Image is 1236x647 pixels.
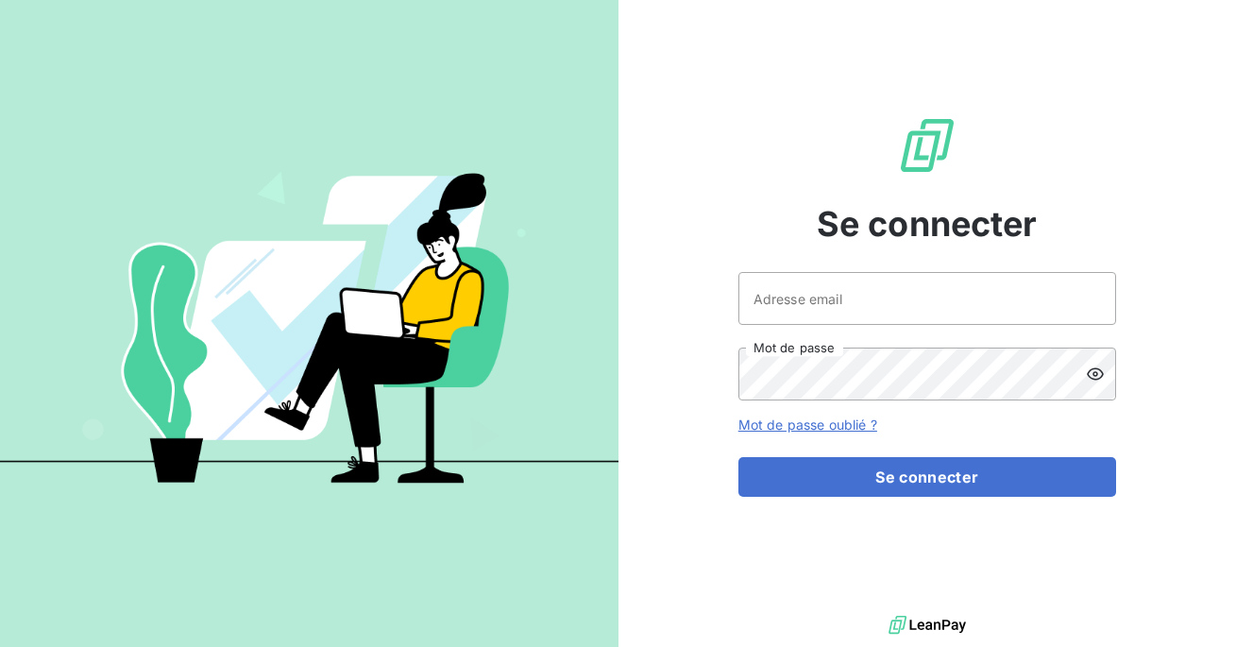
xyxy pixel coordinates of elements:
[897,115,957,176] img: Logo LeanPay
[889,611,966,639] img: logo
[817,198,1038,249] span: Se connecter
[738,457,1116,497] button: Se connecter
[738,272,1116,325] input: placeholder
[738,417,877,433] a: Mot de passe oublié ?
